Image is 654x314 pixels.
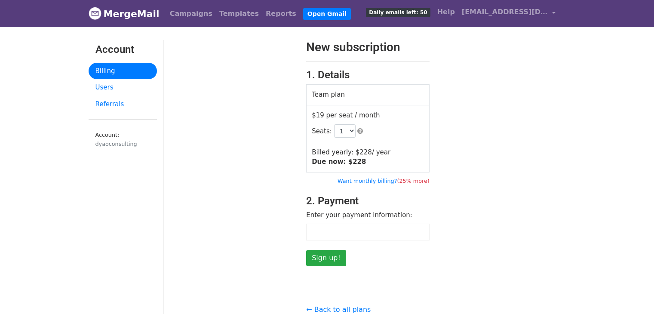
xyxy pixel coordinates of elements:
a: Reports [262,5,300,22]
h3: 2. Payment [306,195,430,207]
a: Open Gmail [303,8,351,20]
a: Users [89,79,157,96]
strong: Due now: $ [312,158,366,166]
a: MergeMail [89,5,160,23]
input: Sign up! [306,250,346,266]
div: dyaoconsulting [95,140,150,148]
small: Account: [95,132,150,148]
h2: New subscription [306,40,430,55]
a: Help [434,3,458,21]
span: Daily emails left: 50 [366,8,430,17]
span: 228 [359,148,372,156]
span: Seats: [312,127,332,135]
span: [EMAIL_ADDRESS][DOMAIN_NAME] [462,7,548,17]
td: Team plan [307,85,430,105]
label: Enter your payment information: [306,210,412,220]
a: Billing [89,63,157,80]
img: MergeMail logo [89,7,101,20]
span: 228 [353,158,366,166]
a: Templates [216,5,262,22]
iframe: Secure payment input frame [311,228,425,236]
td: $19 per seat / month Billed yearly: $ / year [307,105,430,172]
h3: 1. Details [306,69,430,81]
a: Referrals [89,96,157,113]
a: Campaigns [166,5,216,22]
span: (25% more) [397,178,429,184]
a: Daily emails left: 50 [362,3,433,21]
a: Want monthly billing?(25% more) [338,178,430,184]
a: ← Back to all plans [306,305,371,314]
a: [EMAIL_ADDRESS][DOMAIN_NAME] [458,3,559,24]
h3: Account [95,43,150,56]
